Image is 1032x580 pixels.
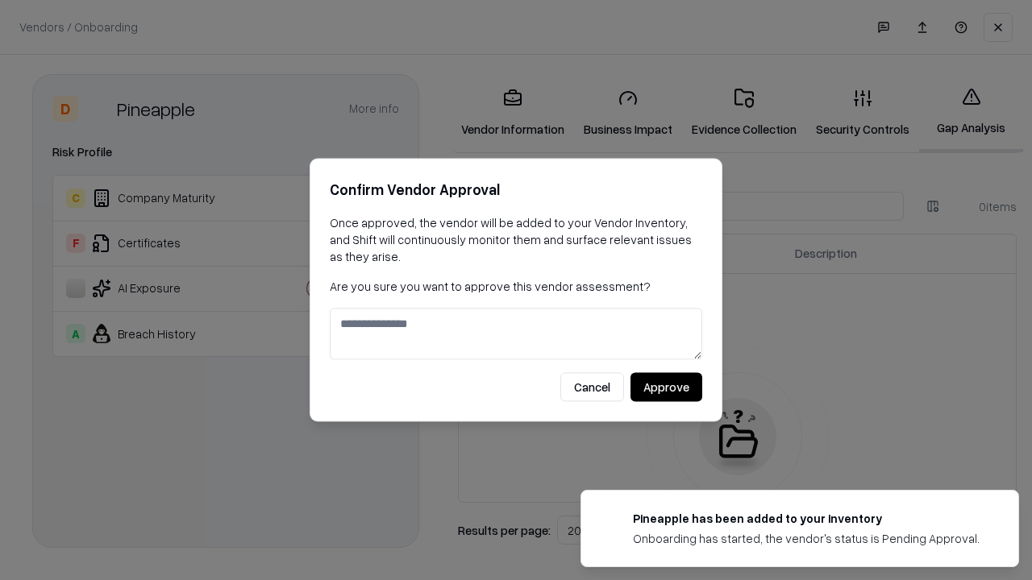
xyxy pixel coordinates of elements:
button: Approve [630,373,702,402]
h2: Confirm Vendor Approval [330,178,702,201]
p: Once approved, the vendor will be added to your Vendor Inventory, and Shift will continuously mon... [330,214,702,265]
div: Pineapple has been added to your inventory [633,510,980,527]
div: Onboarding has started, the vendor's status is Pending Approval. [633,530,980,547]
button: Cancel [560,373,624,402]
p: Are you sure you want to approve this vendor assessment? [330,278,702,295]
img: pineappleenergy.com [601,510,620,529]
